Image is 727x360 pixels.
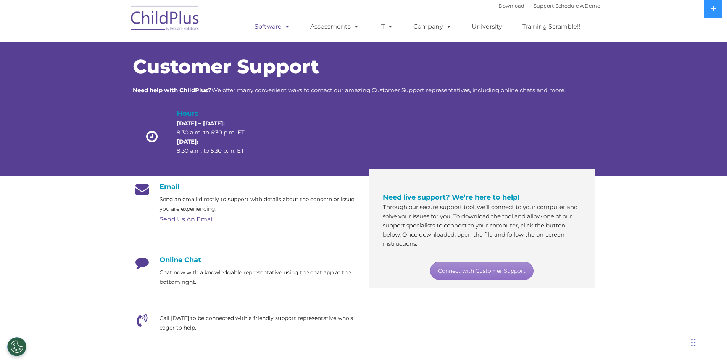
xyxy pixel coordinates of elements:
[498,3,600,9] font: |
[430,262,534,280] a: Connect with Customer Support
[133,182,358,191] h4: Email
[160,268,358,287] p: Chat now with a knowledgable representative using the chat app at the bottom right.
[177,120,225,127] strong: [DATE] – [DATE]:
[133,86,211,94] strong: Need help with ChildPlus?
[691,331,696,354] div: Drag
[133,256,358,264] h4: Online Chat
[160,195,358,214] p: Send an email directly to support with details about the concern or issue you are experiencing.
[464,19,510,34] a: University
[555,3,600,9] a: Schedule A Demo
[383,193,519,202] span: Need live support? We’re here to help!
[177,119,258,155] p: 8:30 a.m. to 6:30 p.m. ET 8:30 a.m. to 5:30 p.m. ET
[372,19,401,34] a: IT
[534,3,554,9] a: Support
[303,19,367,34] a: Assessments
[127,0,203,38] img: ChildPlus by Procare Solutions
[160,314,358,333] p: Call [DATE] to be connected with a friendly support representative who's eager to help.
[602,278,727,360] iframe: Chat Widget
[498,3,524,9] a: Download
[406,19,459,34] a: Company
[247,19,298,34] a: Software
[7,337,26,356] button: Cookies Settings
[133,55,319,78] span: Customer Support
[383,203,581,248] p: Through our secure support tool, we’ll connect to your computer and solve your issues for you! To...
[160,216,214,223] a: Send Us An Email
[133,86,566,94] span: We offer many convenient ways to contact our amazing Customer Support representatives, including ...
[177,138,198,145] strong: [DATE]:
[177,108,258,119] h4: Hours
[515,19,588,34] a: Training Scramble!!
